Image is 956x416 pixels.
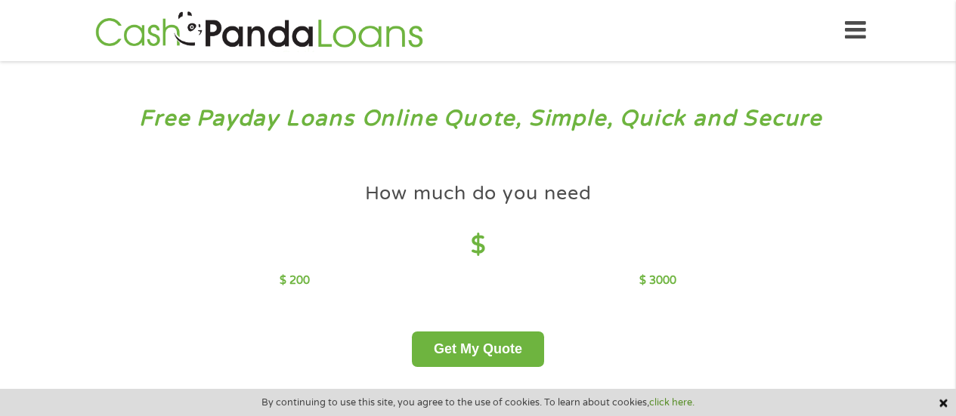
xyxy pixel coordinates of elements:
img: GetLoanNow Logo [91,9,428,52]
h3: Free Payday Loans Online Quote, Simple, Quick and Secure [44,105,913,133]
span: By continuing to use this site, you agree to the use of cookies. To learn about cookies, [261,397,695,408]
h4: How much do you need [365,181,592,206]
a: click here. [649,396,695,408]
h4: $ [280,230,676,261]
p: $ 200 [280,273,310,289]
p: $ 3000 [639,273,676,289]
button: Get My Quote [412,331,544,367]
